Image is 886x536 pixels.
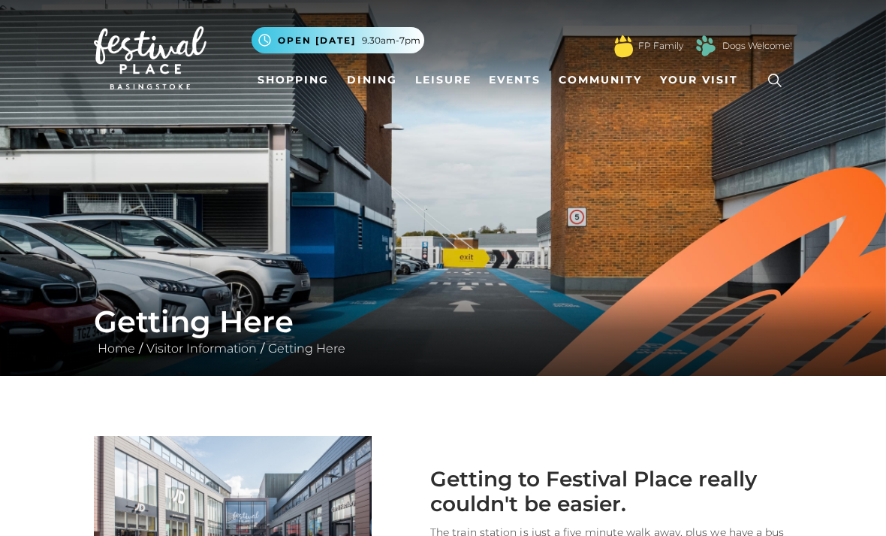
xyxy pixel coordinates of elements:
img: Festival Place Logo [94,26,206,89]
h1: Getting Here [94,304,792,340]
button: Open [DATE] 9.30am-7pm [252,27,424,53]
a: Your Visit [654,66,752,94]
a: Leisure [409,66,478,94]
a: Community [553,66,648,94]
a: Visitor Information [143,341,261,356]
div: / / [83,304,803,358]
h2: Getting to Festival Place really couldn't be easier. [394,467,770,517]
a: FP Family [638,39,683,53]
span: Your Visit [660,72,738,88]
a: Dogs Welcome! [722,39,792,53]
a: Getting Here [264,341,349,356]
a: Events [483,66,547,94]
span: 9.30am-7pm [362,34,420,47]
a: Shopping [252,66,335,94]
span: Open [DATE] [278,34,356,47]
a: Dining [341,66,403,94]
a: Home [94,341,139,356]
